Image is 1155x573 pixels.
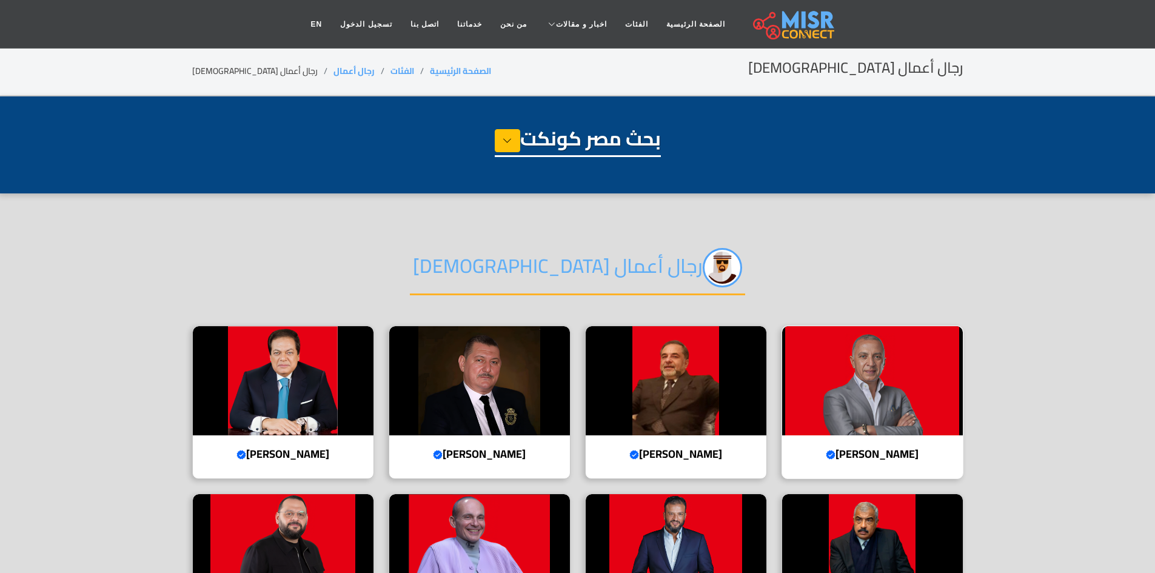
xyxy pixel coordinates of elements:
a: محمد أبو العينين [PERSON_NAME] [185,326,381,480]
a: اخبار و مقالات [536,13,616,36]
img: علاء الخواجة [586,326,766,435]
h2: رجال أعمال [DEMOGRAPHIC_DATA] [748,59,963,77]
img: 3d3kANOsyxoYFq85L2BW.png [703,248,742,287]
h1: بحث مصر كونكت [495,127,661,157]
a: الفئات [390,63,414,79]
h4: [PERSON_NAME] [595,447,757,461]
h4: [PERSON_NAME] [791,447,954,461]
a: أحمد السويدي [PERSON_NAME] [774,326,971,480]
a: خدماتنا [448,13,491,36]
img: زهير محمود ساري [389,326,570,435]
svg: Verified account [826,450,835,460]
a: من نحن [491,13,536,36]
img: main.misr_connect [753,9,834,39]
img: أحمد السويدي [782,326,963,435]
a: الصفحة الرئيسية [430,63,491,79]
a: رجال أعمال [333,63,375,79]
svg: Verified account [236,450,246,460]
a: EN [302,13,332,36]
img: محمد أبو العينين [193,326,373,435]
a: زهير محمود ساري [PERSON_NAME] [381,326,578,480]
li: رجال أعمال [DEMOGRAPHIC_DATA] [192,65,333,78]
a: علاء الخواجة [PERSON_NAME] [578,326,774,480]
span: اخبار و مقالات [556,19,607,30]
svg: Verified account [629,450,639,460]
h2: رجال أعمال [DEMOGRAPHIC_DATA] [410,248,745,295]
svg: Verified account [433,450,443,460]
a: اتصل بنا [401,13,448,36]
h4: [PERSON_NAME] [202,447,364,461]
a: تسجيل الدخول [331,13,401,36]
h4: [PERSON_NAME] [398,447,561,461]
a: الصفحة الرئيسية [657,13,734,36]
a: الفئات [616,13,657,36]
